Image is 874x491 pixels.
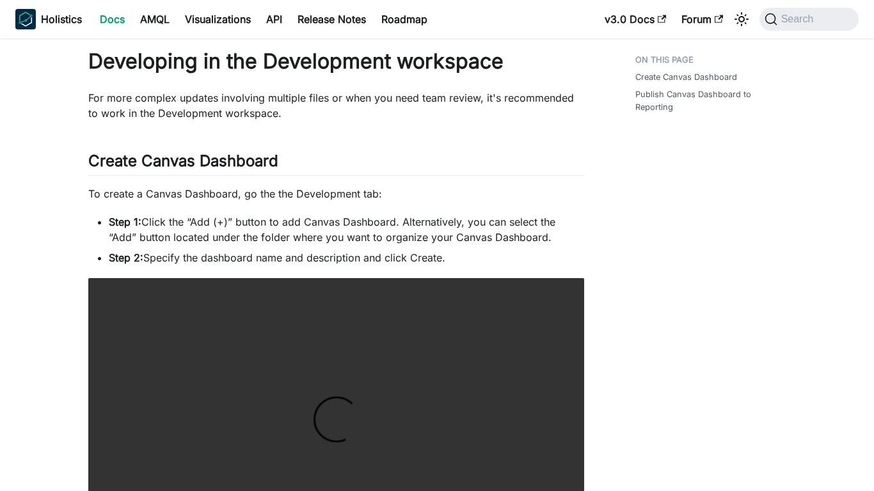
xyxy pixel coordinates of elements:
p: To create a Canvas Dashboard, go the the Development tab: [88,186,584,201]
h1: Developing in the Development workspace [88,49,584,74]
a: v3.0 Docs [597,9,674,29]
h2: Create Canvas Dashboard [88,152,584,176]
li: Specify the dashboard name and description and click Create. [109,250,584,265]
img: Holistics [15,9,36,29]
a: Release Notes [290,9,374,29]
a: Docs [92,9,132,29]
p: For more complex updates involving multiple files or when you need team review, it's recommended ... [88,90,584,121]
a: Forum [674,9,731,29]
span: Search [777,13,822,25]
button: Switch between dark and light mode (currently system mode) [731,9,752,29]
a: Roadmap [374,9,435,29]
b: Holistics [41,12,82,27]
a: Visualizations [177,9,258,29]
a: API [258,9,290,29]
a: AMQL [132,9,177,29]
button: Search (Command+K) [759,8,859,31]
a: Publish Canvas Dashboard to Reporting [635,88,772,113]
strong: Step 2: [109,251,143,264]
strong: Step 1: [109,215,141,228]
a: Create Canvas Dashboard [635,71,737,83]
li: Click the “Add (+)” button to add Canvas Dashboard. Alternatively, you can select the “Add” butto... [109,214,584,245]
a: HolisticsHolisticsHolistics [15,9,82,29]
